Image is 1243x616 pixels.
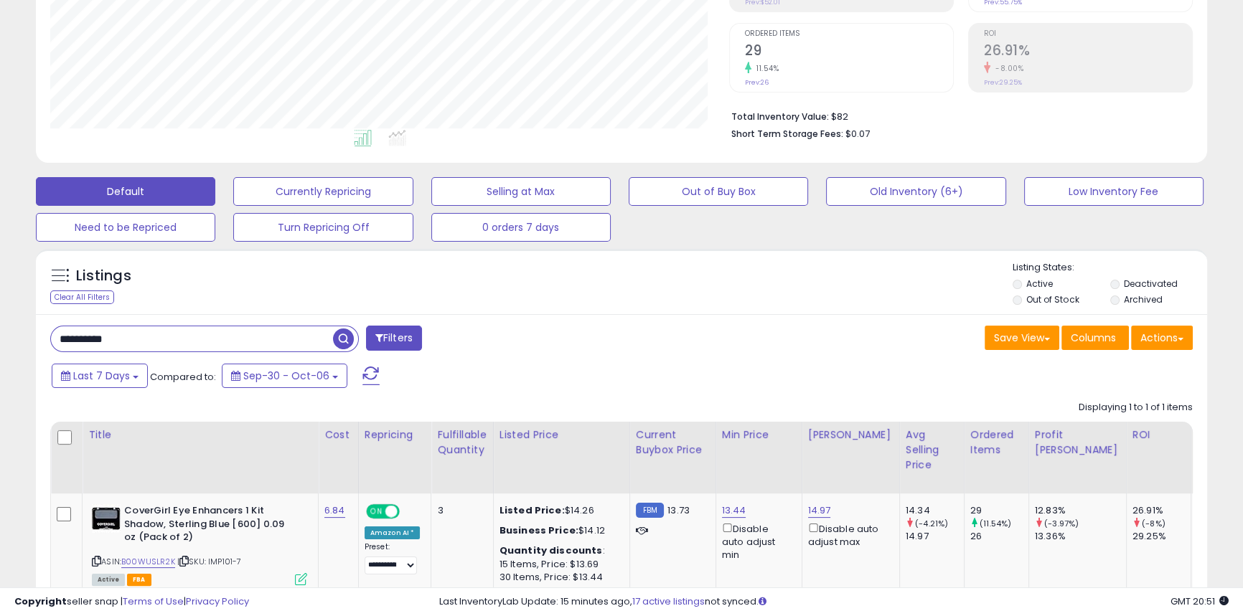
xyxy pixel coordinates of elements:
[73,369,130,383] span: Last 7 Days
[1013,261,1207,275] p: Listing States:
[985,326,1059,350] button: Save View
[722,521,791,561] div: Disable auto adjust min
[629,177,808,206] button: Out of Buy Box
[906,504,964,517] div: 14.34
[92,504,121,533] img: 41G6folx5iL._SL40_.jpg
[14,595,249,609] div: seller snap | |
[667,503,690,517] span: 13.73
[365,526,421,539] div: Amazon AI *
[990,63,1023,74] small: -8.00%
[499,427,624,442] div: Listed Price
[439,595,1229,609] div: Last InventoryLab Update: 15 minutes ago, not synced.
[76,266,131,286] h5: Listings
[1026,278,1053,290] label: Active
[499,544,619,557] div: :
[431,213,611,242] button: 0 orders 7 days
[722,503,746,518] a: 13.44
[36,213,215,242] button: Need to be Repriced
[437,504,482,517] div: 3
[731,128,843,140] b: Short Term Storage Fees:
[324,427,352,442] div: Cost
[1035,427,1120,458] div: Profit [PERSON_NAME]
[1035,530,1126,543] div: 13.36%
[365,542,421,574] div: Preset:
[88,427,312,442] div: Title
[826,177,1005,206] button: Old Inventory (6+)
[123,594,184,608] a: Terms of Use
[499,504,619,517] div: $14.26
[50,290,114,304] div: Clear All Filters
[1061,326,1129,350] button: Columns
[722,427,796,442] div: Min Price
[1132,530,1191,543] div: 29.25%
[121,556,175,568] a: B00WUSLR2K
[1071,331,1116,345] span: Columns
[127,574,151,586] span: FBA
[970,504,1028,517] div: 29
[177,556,242,567] span: | SKU: IMP101-7
[1142,518,1165,529] small: (-8%)
[92,504,307,584] div: ASIN:
[365,427,426,442] div: Repricing
[431,177,611,206] button: Selling at Max
[52,364,148,388] button: Last 7 Days
[745,78,769,87] small: Prev: 26
[906,427,958,473] div: Avg Selling Price
[499,571,619,584] div: 30 Items, Price: $13.44
[499,523,578,537] b: Business Price:
[367,506,385,518] span: ON
[636,503,664,518] small: FBM
[808,427,893,442] div: [PERSON_NAME]
[636,427,710,458] div: Current Buybox Price
[745,42,953,62] h2: 29
[980,518,1011,529] small: (11.54%)
[745,30,953,38] span: Ordered Items
[324,503,345,518] a: 6.84
[243,369,329,383] span: Sep-30 - Oct-06
[366,326,422,351] button: Filters
[1124,278,1178,290] label: Deactivated
[1132,504,1191,517] div: 26.91%
[233,213,413,242] button: Turn Repricing Off
[984,30,1192,38] span: ROI
[1132,427,1185,442] div: ROI
[437,427,487,458] div: Fulfillable Quantity
[970,530,1028,543] div: 26
[499,558,619,571] div: 15 Items, Price: $13.69
[14,594,67,608] strong: Copyright
[915,518,948,529] small: (-4.21%)
[36,177,215,206] button: Default
[808,503,831,518] a: 14.97
[186,594,249,608] a: Privacy Policy
[1035,504,1126,517] div: 12.83%
[731,110,829,123] b: Total Inventory Value:
[970,427,1023,458] div: Ordered Items
[398,506,421,518] span: OFF
[808,521,888,549] div: Disable auto adjust max
[499,524,619,537] div: $14.12
[124,504,299,548] b: CoverGirl Eye Enhancers 1 Kit Shadow, Sterling Blue [600] 0.09 oz (Pack of 2)
[222,364,347,388] button: Sep-30 - Oct-06
[845,127,870,141] span: $0.07
[92,574,125,586] span: All listings currently available for purchase on Amazon
[233,177,413,206] button: Currently Repricing
[499,544,603,557] b: Quantity discounts
[751,63,779,74] small: 11.54%
[984,42,1192,62] h2: 26.91%
[1124,293,1163,305] label: Archived
[906,530,964,543] div: 14.97
[984,78,1022,87] small: Prev: 29.25%
[632,594,705,608] a: 17 active listings
[1026,293,1079,305] label: Out of Stock
[1044,518,1079,529] small: (-3.97%)
[1131,326,1193,350] button: Actions
[1079,401,1193,414] div: Displaying 1 to 1 of 1 items
[499,503,565,517] b: Listed Price:
[1024,177,1204,206] button: Low Inventory Fee
[1171,594,1229,608] span: 2025-10-14 20:51 GMT
[731,107,1182,124] li: $82
[150,370,216,384] span: Compared to:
